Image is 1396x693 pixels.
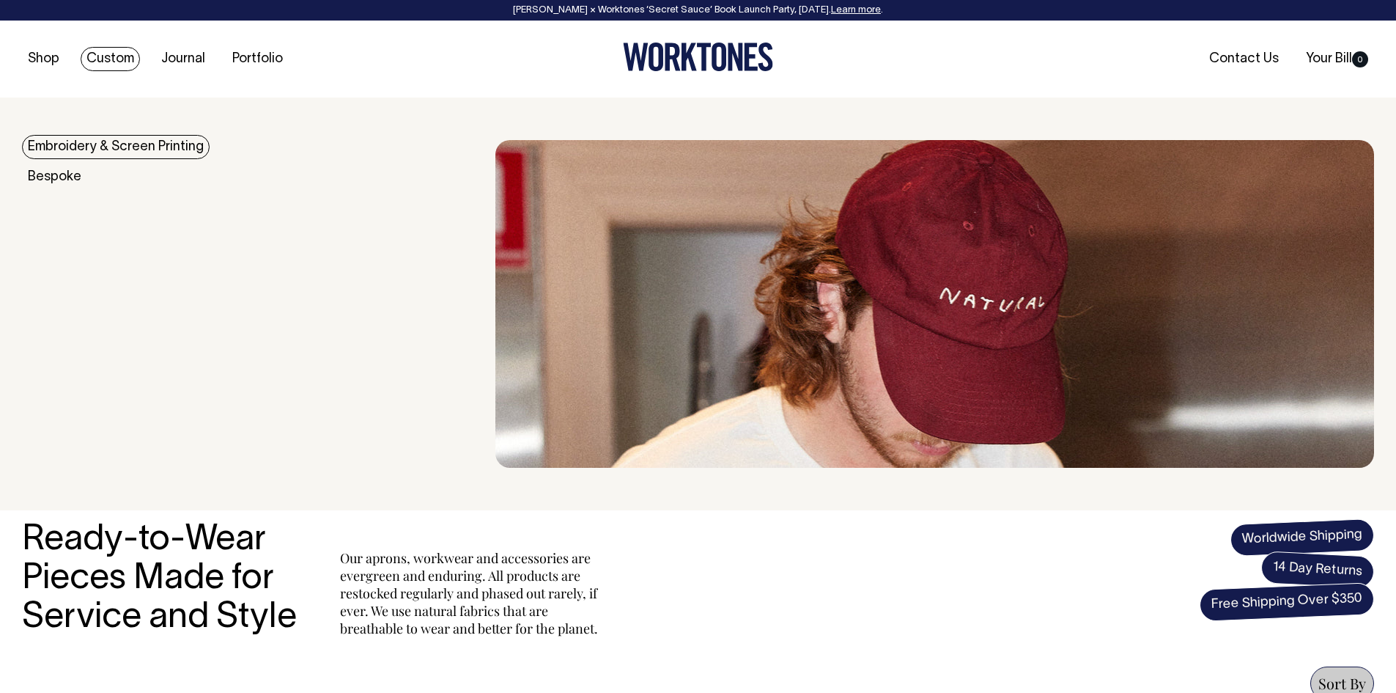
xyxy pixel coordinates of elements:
[15,5,1381,15] div: [PERSON_NAME] × Worktones ‘Secret Sauce’ Book Launch Party, [DATE]. .
[495,140,1374,468] img: embroidery & Screen Printing
[1318,673,1366,693] span: Sort By
[1199,582,1375,622] span: Free Shipping Over $350
[22,165,87,189] a: Bespoke
[22,521,308,637] h3: Ready-to-Wear Pieces Made for Service and Style
[22,47,65,71] a: Shop
[1352,51,1368,67] span: 0
[1260,551,1375,589] span: 14 Day Returns
[1300,47,1374,71] a: Your Bill0
[340,549,604,637] p: Our aprons, workwear and accessories are evergreen and enduring. All products are restocked regul...
[831,6,881,15] a: Learn more
[81,47,140,71] a: Custom
[155,47,211,71] a: Journal
[226,47,289,71] a: Portfolio
[22,135,210,159] a: Embroidery & Screen Printing
[1230,518,1375,557] span: Worldwide Shipping
[1203,47,1285,71] a: Contact Us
